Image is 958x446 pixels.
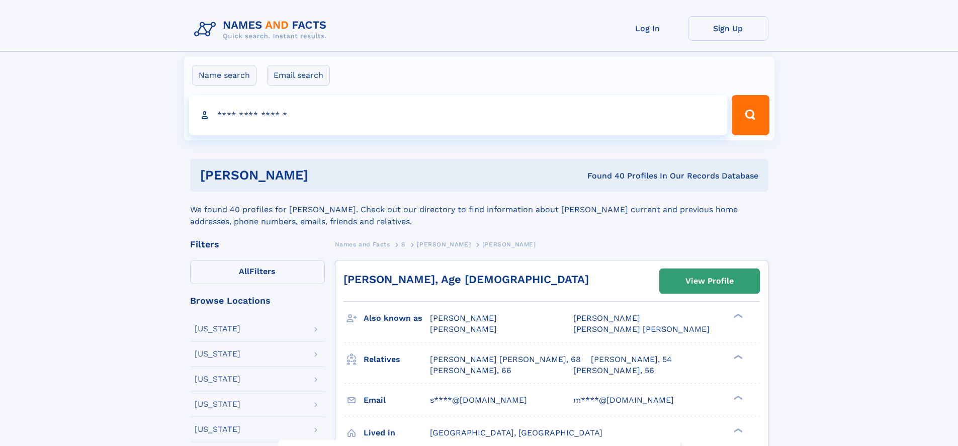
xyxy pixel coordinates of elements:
h1: [PERSON_NAME] [200,169,448,182]
a: Sign Up [688,16,768,41]
button: Search Button [732,95,769,135]
a: [PERSON_NAME] [417,238,471,250]
a: View Profile [660,269,759,293]
a: [PERSON_NAME], 56 [573,365,654,376]
div: ❯ [731,394,743,401]
img: Logo Names and Facts [190,16,335,43]
a: [PERSON_NAME], Age [DEMOGRAPHIC_DATA] [343,273,589,286]
span: [PERSON_NAME] [417,241,471,248]
h3: Also known as [364,310,430,327]
div: [US_STATE] [195,375,240,383]
span: [PERSON_NAME] [PERSON_NAME] [573,324,710,334]
div: ❯ [731,427,743,433]
a: Log In [607,16,688,41]
a: [PERSON_NAME] [PERSON_NAME], 68 [430,354,581,365]
div: Browse Locations [190,296,325,305]
span: All [239,266,249,276]
h3: Email [364,392,430,409]
label: Email search [267,65,330,86]
span: [PERSON_NAME] [573,313,640,323]
h3: Lived in [364,424,430,441]
span: [GEOGRAPHIC_DATA], [GEOGRAPHIC_DATA] [430,428,602,437]
label: Name search [192,65,256,86]
a: Names and Facts [335,238,390,250]
a: [PERSON_NAME], 66 [430,365,511,376]
div: ❯ [731,313,743,319]
div: [US_STATE] [195,400,240,408]
div: [US_STATE] [195,350,240,358]
span: S [401,241,406,248]
div: View Profile [685,270,734,293]
a: [PERSON_NAME], 54 [591,354,672,365]
div: Found 40 Profiles In Our Records Database [448,170,758,182]
div: [US_STATE] [195,325,240,333]
div: Filters [190,240,325,249]
span: [PERSON_NAME] [482,241,536,248]
h3: Relatives [364,351,430,368]
span: [PERSON_NAME] [430,324,497,334]
span: [PERSON_NAME] [430,313,497,323]
div: ❯ [731,353,743,360]
a: S [401,238,406,250]
input: search input [189,95,728,135]
div: We found 40 profiles for [PERSON_NAME]. Check out our directory to find information about [PERSON... [190,192,768,228]
div: [US_STATE] [195,425,240,433]
label: Filters [190,260,325,284]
